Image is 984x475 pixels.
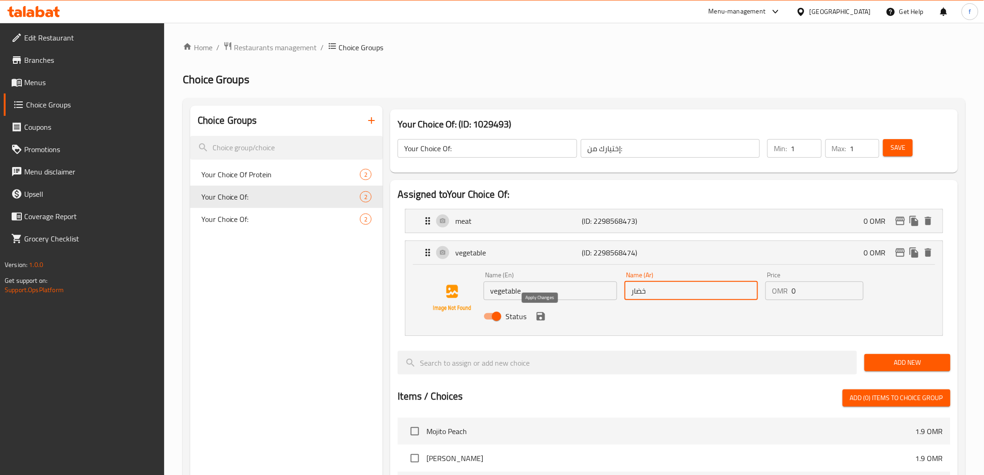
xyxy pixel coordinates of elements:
[872,357,943,368] span: Add New
[455,215,582,227] p: meat
[832,143,846,154] p: Max:
[24,32,157,43] span: Edit Restaurant
[24,211,157,222] span: Coverage Report
[29,259,43,271] span: 1.0.0
[455,247,582,258] p: vegetable
[4,71,164,94] a: Menus
[5,259,27,271] span: Version:
[216,42,219,53] li: /
[791,281,864,300] input: Please enter price
[921,214,935,228] button: delete
[360,169,372,180] div: Choices
[405,421,425,441] span: Select choice
[4,205,164,227] a: Coverage Report
[360,214,372,225] div: Choices
[921,246,935,260] button: delete
[190,136,383,160] input: search
[4,49,164,71] a: Branches
[201,191,360,202] span: Your Choice Of:
[398,117,950,132] h3: Your Choice Of: (ID: 1029493)
[893,214,907,228] button: edit
[190,186,383,208] div: Your Choice Of:2
[234,42,317,53] span: Restaurants management
[864,247,893,258] p: 0 OMR
[625,281,758,300] input: Enter name Ar
[864,215,893,227] p: 0 OMR
[916,426,943,437] p: 1.9 OMR
[709,6,766,17] div: Menu-management
[398,351,857,375] input: search
[582,215,667,227] p: (ID: 2298568473)
[774,143,787,154] p: Min:
[183,41,965,54] nav: breadcrumb
[183,42,213,53] a: Home
[406,209,942,233] div: Expand
[24,121,157,133] span: Coupons
[201,214,360,225] span: Your Choice Of:
[893,246,907,260] button: edit
[426,426,915,437] span: Mojito Peach
[360,215,371,224] span: 2
[321,42,324,53] li: /
[398,205,950,237] li: Expand
[883,139,913,156] button: Save
[534,309,548,323] button: save
[4,116,164,138] a: Coupons
[582,247,667,258] p: (ID: 2298568474)
[360,193,371,201] span: 2
[907,246,921,260] button: duplicate
[201,169,360,180] span: Your Choice Of Protein
[422,268,482,328] img: vegetable
[398,187,950,201] h2: Assigned to Your Choice Of:
[24,188,157,200] span: Upsell
[864,354,951,371] button: Add New
[398,389,463,403] h2: Items / Choices
[4,183,164,205] a: Upsell
[5,274,47,287] span: Get support on:
[426,453,915,464] span: [PERSON_NAME]
[406,241,942,264] div: Expand
[405,448,425,468] span: Select choice
[4,27,164,49] a: Edit Restaurant
[772,285,788,296] p: OMR
[24,144,157,155] span: Promotions
[183,69,250,90] span: Choice Groups
[4,94,164,116] a: Choice Groups
[4,227,164,250] a: Grocery Checklist
[5,284,64,296] a: Support.OpsPlatform
[223,41,317,54] a: Restaurants management
[360,170,371,179] span: 2
[398,237,950,340] li: Expandvegetable Name (En)Name (Ar)PriceOMRStatussave
[891,142,905,154] span: Save
[24,54,157,66] span: Branches
[916,453,943,464] p: 1.9 OMR
[339,42,384,53] span: Choice Groups
[190,208,383,230] div: Your Choice Of:2
[190,163,383,186] div: Your Choice Of Protein2
[810,7,871,17] div: [GEOGRAPHIC_DATA]
[24,233,157,244] span: Grocery Checklist
[4,138,164,161] a: Promotions
[969,7,971,17] span: f
[907,214,921,228] button: duplicate
[484,281,617,300] input: Enter name En
[505,311,526,322] span: Status
[4,161,164,183] a: Menu disclaimer
[26,99,157,110] span: Choice Groups
[24,166,157,177] span: Menu disclaimer
[850,392,943,404] span: Add (0) items to choice group
[24,77,157,88] span: Menus
[198,114,257,127] h2: Choice Groups
[843,389,951,407] button: Add (0) items to choice group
